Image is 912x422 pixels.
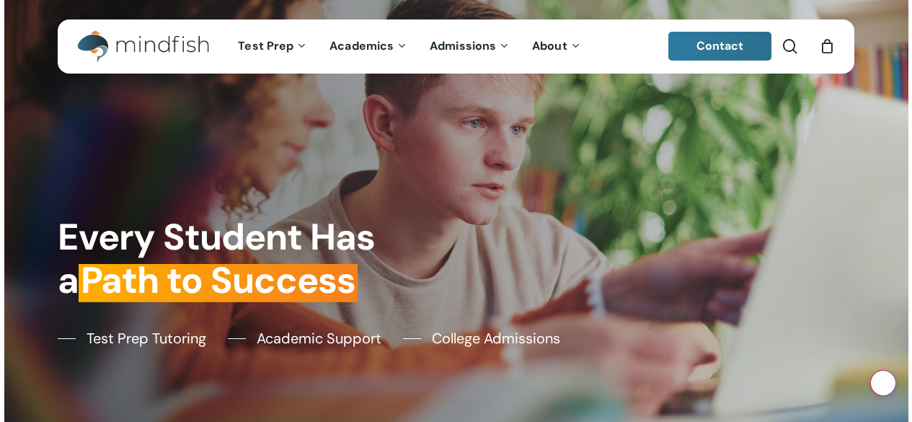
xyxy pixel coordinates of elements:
a: Cart [819,38,835,54]
span: Academic Support [257,328,381,349]
header: Main Menu [58,19,854,74]
a: Contact [668,32,772,61]
span: Academics [329,38,394,53]
a: Test Prep [227,40,319,53]
span: Admissions [430,38,496,53]
span: College Admissions [432,328,560,349]
a: Academic Support [228,328,381,349]
em: Path to Success [79,257,358,304]
a: Test Prep Tutoring [58,328,206,349]
span: Test Prep Tutoring [87,328,206,349]
a: About [521,40,593,53]
span: About [532,38,567,53]
nav: Main Menu [227,19,592,74]
a: College Admissions [403,328,560,349]
span: Test Prep [238,38,293,53]
a: Admissions [419,40,521,53]
a: Academics [319,40,419,53]
h1: Every Student Has a [58,216,448,303]
span: Contact [696,38,744,53]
